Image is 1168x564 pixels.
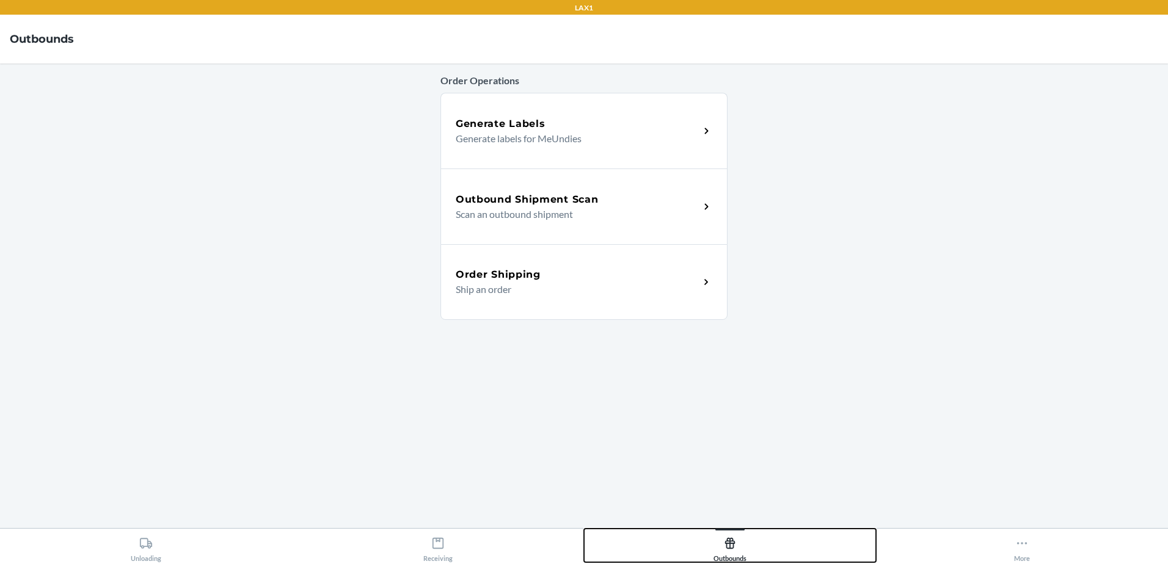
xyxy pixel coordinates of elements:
[440,244,728,320] a: Order ShippingShip an order
[456,267,541,282] h5: Order Shipping
[456,282,690,297] p: Ship an order
[131,532,161,562] div: Unloading
[714,532,746,562] div: Outbounds
[584,529,876,562] button: Outbounds
[292,529,584,562] button: Receiving
[456,131,690,146] p: Generate labels for MeUndies
[575,2,593,13] p: LAX1
[10,31,74,47] h4: Outbounds
[1014,532,1030,562] div: More
[456,207,690,222] p: Scan an outbound shipment
[440,73,728,88] p: Order Operations
[423,532,453,562] div: Receiving
[440,168,728,244] a: Outbound Shipment ScanScan an outbound shipment
[876,529,1168,562] button: More
[456,117,546,131] h5: Generate Labels
[440,93,728,168] a: Generate LabelsGenerate labels for MeUndies
[456,192,598,207] h5: Outbound Shipment Scan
